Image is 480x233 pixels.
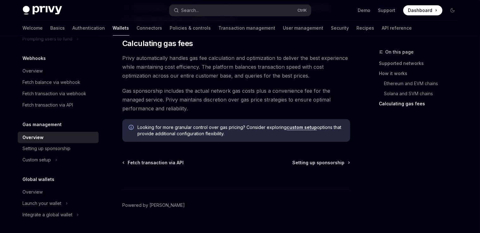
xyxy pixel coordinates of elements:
span: Dashboard [408,7,433,13]
button: Search...CtrlK [169,4,311,16]
span: Fetch transaction via API [128,159,184,166]
span: Privy automatically handles gas fee calculation and optimization to deliver the best experience w... [122,53,350,80]
a: Fetch balance via webhook [18,77,99,88]
div: Fetch transaction via webhook [23,90,87,97]
a: API reference [382,20,412,35]
a: Calculating gas fees [379,98,463,108]
a: Overview [18,131,99,143]
span: Calculating gas fees [122,38,193,48]
a: Fetch transaction via API [18,99,99,111]
div: Search... [181,6,199,14]
a: Overview [18,65,99,77]
button: Toggle dark mode [447,5,458,15]
a: Policies & controls [170,20,211,35]
a: Powered by [PERSON_NAME] [122,202,185,208]
div: Overview [23,133,44,141]
div: Overview [23,188,43,196]
a: Demo [358,7,371,13]
a: Recipes [357,20,374,35]
a: Support [378,7,396,13]
a: User management [283,20,324,35]
a: How it works [379,68,463,78]
a: Solana and SVM chains [384,88,463,98]
a: Overview [18,186,99,198]
a: Supported networks [379,58,463,68]
span: On this page [386,48,414,55]
span: Ctrl K [298,8,307,13]
a: Security [331,20,349,35]
div: Fetch transaction via API [23,101,73,109]
div: Fetch balance via webhook [23,79,81,86]
a: Setting up sponsorship [293,159,349,166]
a: Fetch transaction via webhook [18,88,99,99]
a: Connectors [137,20,162,35]
img: dark logo [23,6,62,15]
div: Custom setup [23,156,51,164]
svg: Info [129,125,135,131]
div: Setting up sponsorship [23,145,71,152]
span: Setting up sponsorship [293,159,345,166]
a: Dashboard [403,5,442,15]
a: Authentication [73,20,105,35]
a: Fetch transaction via API [123,159,184,166]
a: Ethereum and EVM chains [384,78,463,88]
div: Overview [23,67,43,75]
h5: Gas management [23,121,62,128]
div: Integrate a global wallet [23,211,73,218]
a: custom setup [287,124,317,130]
a: Setting up sponsorship [18,143,99,154]
a: Transaction management [219,20,276,35]
a: Basics [51,20,65,35]
a: Welcome [23,20,43,35]
div: Launch your wallet [23,200,62,207]
h5: Global wallets [23,176,55,183]
span: Gas sponsorship includes the actual network gas costs plus a convenience fee for the managed serv... [122,86,350,113]
span: Looking for more granular control over gas pricing? Consider exploring options that provide addit... [137,124,344,137]
h5: Webhooks [23,55,46,62]
a: Wallets [113,20,129,35]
